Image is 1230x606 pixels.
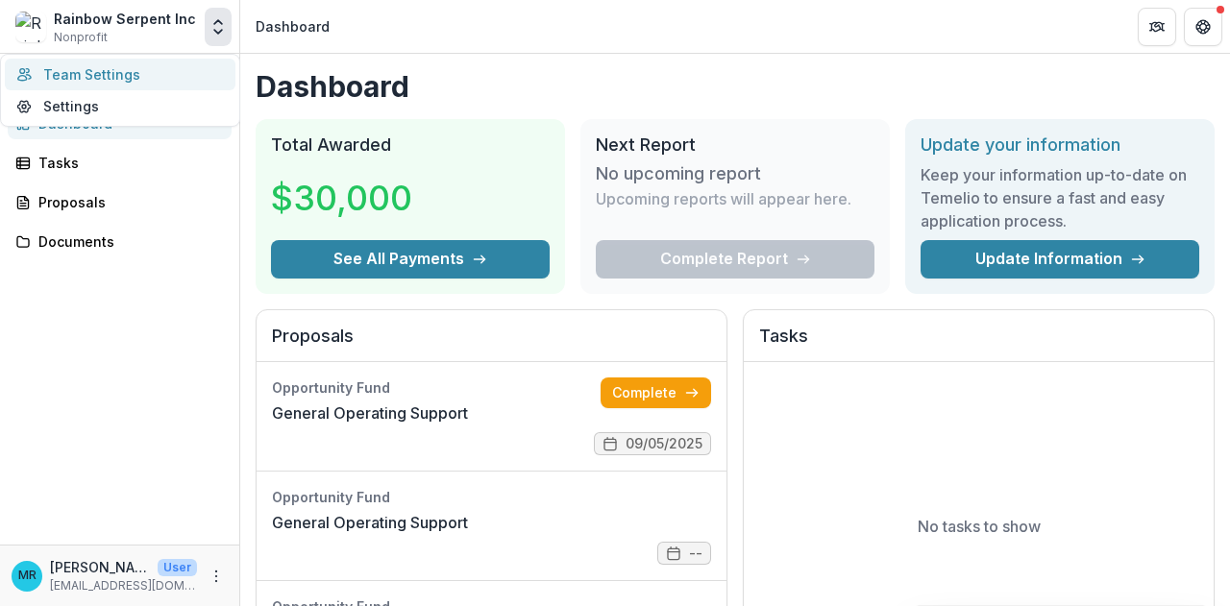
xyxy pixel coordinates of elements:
h2: Tasks [759,326,1198,362]
h3: Keep your information up-to-date on Temelio to ensure a fast and easy application process. [921,163,1199,232]
h3: No upcoming report [596,163,761,184]
a: Proposals [8,186,232,218]
div: Tasks [38,153,216,173]
p: [EMAIL_ADDRESS][DOMAIN_NAME] [50,577,197,594]
button: More [205,565,228,588]
img: Rainbow Serpent Inc [15,12,46,42]
button: Open entity switcher [205,8,232,46]
nav: breadcrumb [248,12,337,40]
a: Tasks [8,147,232,179]
div: Proposals [38,192,216,212]
h1: Dashboard [256,69,1215,104]
h2: Next Report [596,134,874,156]
a: Documents [8,226,232,257]
div: Rainbow Serpent Inc [54,9,196,29]
p: User [158,559,197,576]
h2: Proposals [272,326,711,362]
p: [PERSON_NAME] [50,557,150,577]
button: See All Payments [271,240,550,279]
div: Documents [38,231,216,252]
a: General Operating Support [272,511,468,534]
div: Marques Redd [18,570,37,582]
span: Nonprofit [54,29,108,46]
p: No tasks to show [918,515,1041,538]
div: Dashboard [256,16,330,36]
h2: Update your information [921,134,1199,156]
h3: $30,000 [271,172,415,224]
p: Upcoming reports will appear here. [596,187,851,210]
a: Update Information [921,240,1199,279]
a: General Operating Support [272,401,468,424]
button: Get Help [1184,8,1222,46]
a: Complete [601,377,711,408]
button: Partners [1138,8,1176,46]
h2: Total Awarded [271,134,550,156]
